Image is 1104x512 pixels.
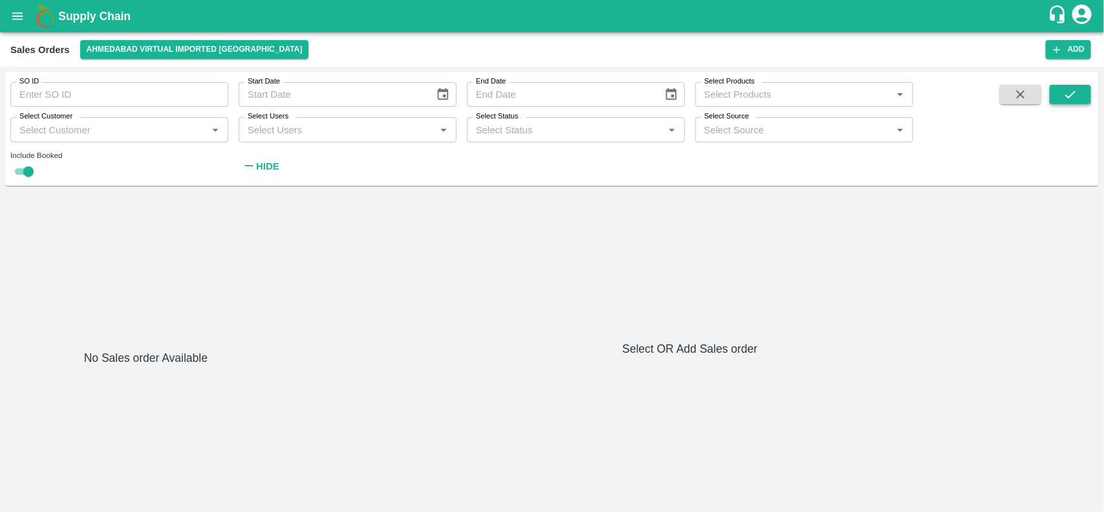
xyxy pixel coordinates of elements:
[80,40,309,59] button: Select DC
[431,82,455,107] button: Choose date
[32,3,58,29] img: logo
[3,1,32,31] button: open drawer
[704,76,755,87] label: Select Products
[467,82,654,107] input: End Date
[659,82,684,107] button: Choose date
[19,76,39,87] label: SO ID
[248,76,280,87] label: Start Date
[58,7,1048,25] a: Supply Chain
[471,121,660,138] input: Select Status
[14,121,203,138] input: Select Customer
[10,41,70,58] div: Sales Orders
[476,76,506,87] label: End Date
[664,122,680,139] button: Open
[207,122,224,139] button: Open
[1046,40,1091,59] button: Add
[892,122,909,139] button: Open
[435,122,452,139] button: Open
[1070,3,1094,30] div: account of current user
[239,155,283,177] button: Hide
[699,121,888,138] input: Select Source
[699,86,888,103] input: Select Products
[84,349,208,502] h6: No Sales order Available
[1048,5,1070,28] div: customer-support
[256,161,279,172] strong: Hide
[10,82,228,107] input: Enter SO ID
[19,111,72,122] label: Select Customer
[704,111,749,122] label: Select Source
[248,111,288,122] label: Select Users
[58,10,131,23] b: Supply Chain
[287,340,1094,358] h6: Select OR Add Sales order
[10,150,228,161] div: Include Booked
[476,111,519,122] label: Select Status
[239,82,426,107] input: Start Date
[892,86,909,103] button: Open
[243,121,431,138] input: Select Users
